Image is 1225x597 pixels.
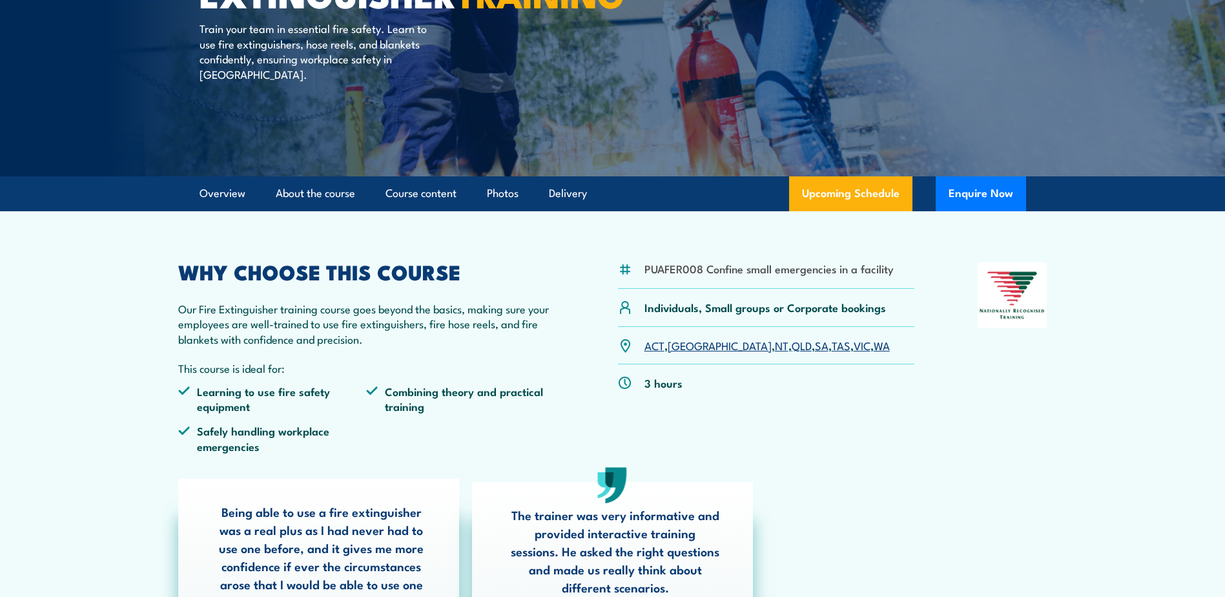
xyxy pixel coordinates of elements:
[644,338,890,353] p: , , , , , , ,
[978,262,1047,328] img: Nationally Recognised Training logo.
[874,337,890,353] a: WA
[200,176,245,211] a: Overview
[775,337,788,353] a: NT
[644,375,683,390] p: 3 hours
[644,337,664,353] a: ACT
[178,361,555,375] p: This course is ideal for:
[366,384,555,414] li: Combining theory and practical training
[510,506,721,596] p: The trainer was very informative and provided interactive training sessions. He asked the right q...
[178,301,555,346] p: Our Fire Extinguisher training course goes beyond the basics, making sure your employees are well...
[178,262,555,280] h2: WHY CHOOSE THIS COURSE
[668,337,772,353] a: [GEOGRAPHIC_DATA]
[936,176,1026,211] button: Enquire Now
[815,337,829,353] a: SA
[178,423,367,454] li: Safely handling workplace emergencies
[832,337,850,353] a: TAS
[644,300,886,315] p: Individuals, Small groups or Corporate bookings
[276,176,355,211] a: About the course
[792,337,812,353] a: QLD
[549,176,587,211] a: Delivery
[386,176,457,211] a: Course content
[854,337,870,353] a: VIC
[644,261,894,276] li: PUAFER008 Confine small emergencies in a facility
[789,176,912,211] a: Upcoming Schedule
[200,21,435,81] p: Train your team in essential fire safety. Learn to use fire extinguishers, hose reels, and blanke...
[178,384,367,414] li: Learning to use fire safety equipment
[487,176,519,211] a: Photos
